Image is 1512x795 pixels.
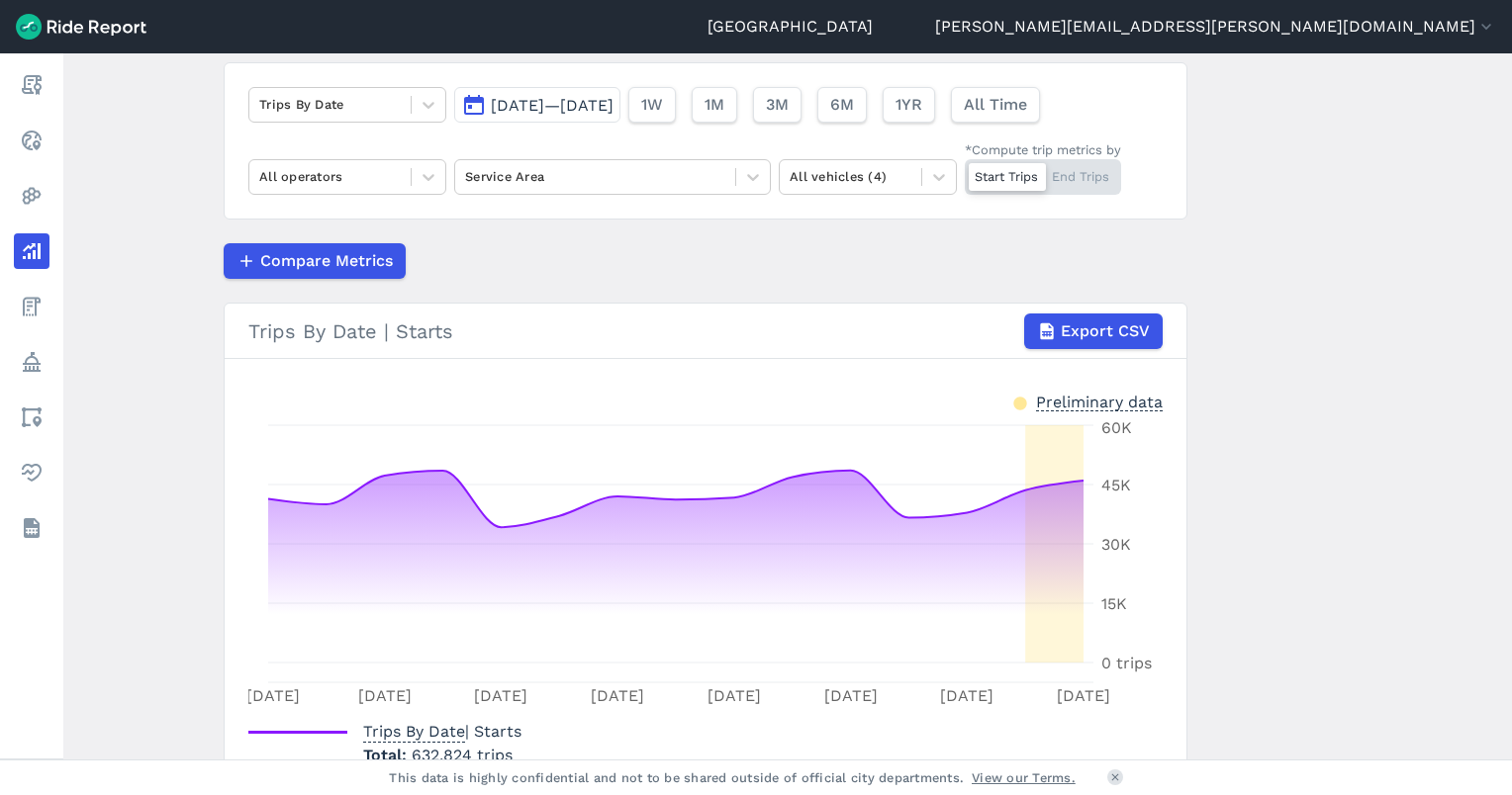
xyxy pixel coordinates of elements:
a: Datasets [14,510,49,546]
a: Health [14,455,49,490]
a: [GEOGRAPHIC_DATA] [708,15,873,39]
a: Fees [14,289,49,324]
button: Compare Metrics [224,243,406,279]
tspan: 0 trips [1101,654,1152,672]
span: | Starts [363,722,521,741]
button: 6M [817,87,867,123]
span: Total [363,746,412,764]
span: All Time [964,93,1027,117]
span: 632,824 trips [412,746,513,764]
span: Export CSV [1061,319,1150,343]
span: 6M [830,93,854,117]
tspan: [DATE] [824,686,878,705]
tspan: [DATE] [1057,686,1110,705]
div: Trips By Date | Starts [248,313,1163,349]
span: 1W [641,93,663,117]
button: [PERSON_NAME][EMAIL_ADDRESS][PERSON_NAME][DOMAIN_NAME] [935,15,1496,39]
tspan: [DATE] [708,686,761,705]
tspan: 45K [1101,476,1131,494]
span: 1M [705,93,724,117]
span: Compare Metrics [260,249,393,273]
a: Heatmaps [14,178,49,214]
a: Realtime [14,123,49,158]
tspan: 30K [1101,535,1131,554]
tspan: [DATE] [591,686,644,705]
img: Ride Report [16,14,146,40]
a: Policy [14,344,49,380]
button: [DATE]—[DATE] [454,87,620,123]
button: All Time [951,87,1040,123]
button: 1W [628,87,676,123]
button: 3M [753,87,802,123]
div: Preliminary data [1036,391,1163,411]
span: 1YR [896,93,922,117]
a: Analyze [14,233,49,269]
button: 1M [692,87,737,123]
div: *Compute trip metrics by [965,140,1121,159]
a: View our Terms. [972,768,1076,787]
tspan: 15K [1101,594,1127,613]
button: 1YR [883,87,935,123]
span: Trips By Date [363,716,465,743]
span: [DATE]—[DATE] [491,96,614,115]
span: 3M [766,93,789,117]
a: Report [14,67,49,103]
tspan: [DATE] [358,686,412,705]
a: Areas [14,399,49,435]
button: Export CSV [1024,313,1163,349]
tspan: 60K [1101,418,1132,437]
tspan: [DATE] [940,686,993,705]
tspan: [DATE] [474,686,527,705]
tspan: [DATE] [246,686,300,705]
